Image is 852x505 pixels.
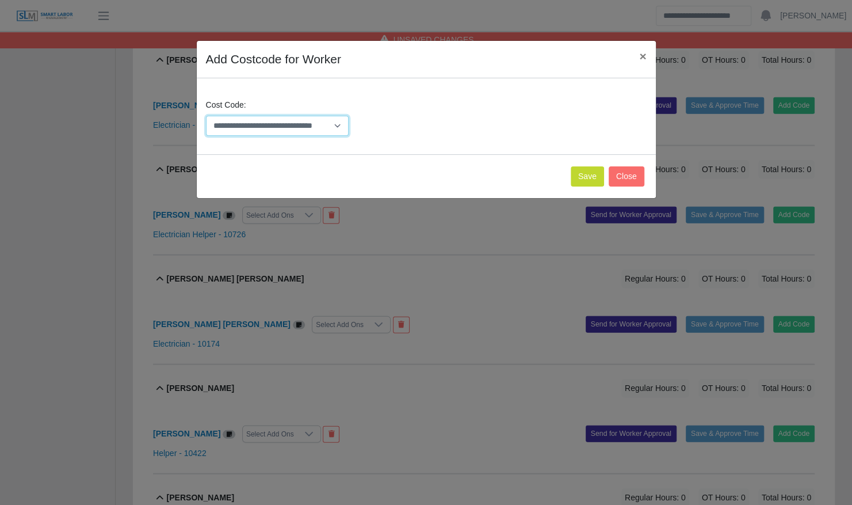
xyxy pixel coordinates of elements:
button: Close [609,166,644,187]
h4: Add Costcode for Worker [206,50,341,69]
button: Close [630,41,655,71]
label: Cost Code: [206,99,246,111]
button: Save [571,166,604,187]
span: × [639,50,646,63]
